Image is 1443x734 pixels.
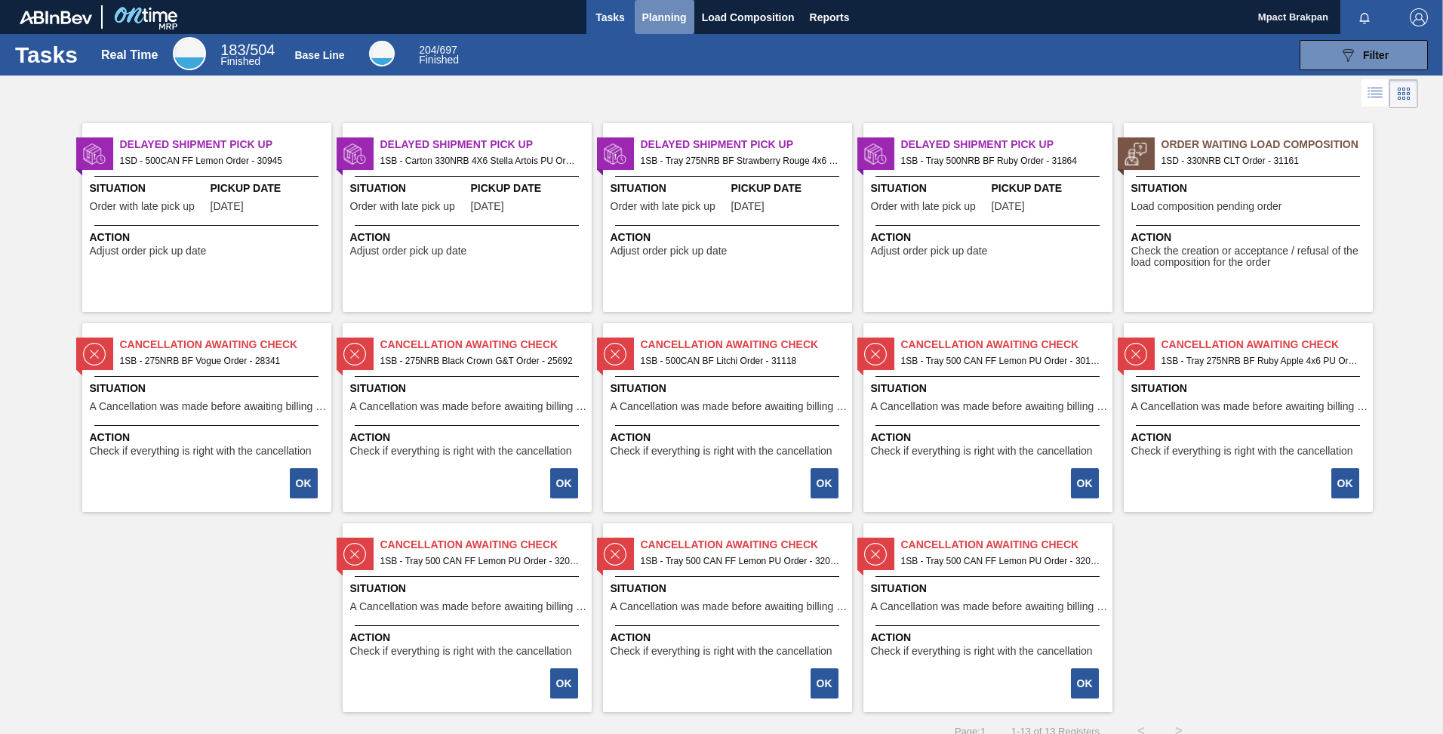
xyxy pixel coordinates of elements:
button: OK [811,668,838,699]
button: OK [1331,468,1359,498]
button: Notifications [1340,7,1389,28]
span: Cancellation Awaiting Check [1161,337,1373,353]
span: 09/21/2025 [471,201,504,212]
span: Adjust order pick up date [350,245,467,257]
img: status [343,343,366,365]
div: Base Line [294,49,344,61]
span: 1SB - Tray 275NRB BF Strawberry Rouge 4x6 PU Order - 31857 [641,153,840,169]
button: OK [290,468,318,498]
span: Situation [1131,180,1369,196]
span: Order Waiting Load Composition [1161,137,1373,153]
span: 1SB - Tray 500 CAN FF Lemon PU Order - 30115 [901,353,1100,369]
span: Situation [611,581,848,597]
span: Delayed Shipment Pick Up [380,137,592,153]
span: Check if everything is right with the cancellation [611,646,832,657]
span: Action [350,230,588,245]
h1: Tasks [15,46,82,63]
span: Order with late pick up [871,201,976,212]
span: / 504 [220,42,275,58]
span: Check the creation or acceptance / refusal of the load composition for the order [1131,245,1369,269]
span: Action [611,630,848,646]
span: Cancellation Awaiting Check [901,537,1112,553]
span: Delayed Shipment Pick Up [901,137,1112,153]
span: 204 [419,44,436,56]
span: Check if everything is right with the cancellation [611,446,832,457]
span: Pickup Date [992,180,1109,196]
span: Action [350,430,588,446]
span: Cancellation Awaiting Check [380,537,592,553]
img: status [604,143,626,165]
span: Load composition pending order [1131,201,1282,212]
span: Situation [871,581,1109,597]
span: Order with late pick up [350,201,455,212]
span: Cancellation Awaiting Check [641,337,852,353]
span: Pickup Date [211,180,328,196]
span: Check if everything is right with the cancellation [90,446,312,457]
span: Action [90,230,328,245]
img: status [83,143,106,165]
span: 1SB - Tray 500 CAN FF Lemon PU Order - 32073 [641,553,840,569]
span: Planning [642,8,687,26]
span: Action [1131,230,1369,245]
img: status [1125,143,1147,165]
span: 1SB - 275NRB Black Crown G&T Order - 25692 [380,353,580,369]
div: Real Time [173,37,206,70]
button: Filter [1300,40,1428,70]
div: Complete task: 2252346 [552,667,580,700]
span: Adjust order pick up date [90,245,207,257]
span: Action [611,430,848,446]
span: Situation [611,381,848,396]
span: Situation [90,381,328,396]
img: Logout [1410,8,1428,26]
span: Finished [419,54,459,66]
button: OK [1071,468,1099,498]
div: Complete task: 2251384 [291,467,319,500]
span: Action [871,630,1109,646]
span: Cancellation Awaiting Check [120,337,331,353]
span: Order with late pick up [611,201,715,212]
span: Tasks [594,8,627,26]
span: A Cancellation was made before awaiting billing stage [611,401,848,412]
div: Complete task: 2252347 [812,667,840,700]
span: Situation [350,180,467,196]
div: Complete task: 2251575 [1333,467,1361,500]
div: Real Time [220,44,275,66]
span: Situation [350,581,588,597]
span: 08/21/2025 [211,201,244,212]
span: Situation [871,180,988,196]
span: Adjust order pick up date [871,245,988,257]
span: A Cancellation was made before awaiting billing stage [1131,401,1369,412]
span: Situation [90,180,207,196]
span: Reports [810,8,850,26]
span: Finished [220,55,260,67]
span: Cancellation Awaiting Check [641,537,852,553]
span: Situation [611,180,728,196]
span: Order with late pick up [90,201,195,212]
span: A Cancellation was made before awaiting billing stage [350,601,588,612]
span: Situation [1131,381,1369,396]
div: Complete task: 2252348 [1072,667,1100,700]
span: 1SB - 500CAN BF Litchi Order - 31118 [641,353,840,369]
div: Base Line [369,41,395,66]
span: Action [1131,430,1369,446]
span: Filter [1363,49,1389,61]
span: 09/24/2025 [992,201,1025,212]
span: Delayed Shipment Pick Up [120,137,331,153]
span: A Cancellation was made before awaiting billing stage [871,401,1109,412]
span: 1SB - Tray 500 CAN FF Lemon PU Order - 32075 [380,553,580,569]
span: Cancellation Awaiting Check [901,337,1112,353]
img: status [604,343,626,365]
span: Action [611,230,848,245]
span: Check if everything is right with the cancellation [350,446,572,457]
span: Cancellation Awaiting Check [380,337,592,353]
span: Delayed Shipment Pick Up [641,137,852,153]
span: A Cancellation was made before awaiting billing stage [611,601,848,612]
span: 1SD - 500CAN FF Lemon Order - 30945 [120,153,319,169]
span: Action [871,430,1109,446]
span: A Cancellation was made before awaiting billing stage [350,401,588,412]
span: 09/20/2025 [731,201,765,212]
span: Check if everything is right with the cancellation [350,646,572,657]
button: OK [550,668,578,699]
span: Action [871,230,1109,245]
img: status [343,543,366,566]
